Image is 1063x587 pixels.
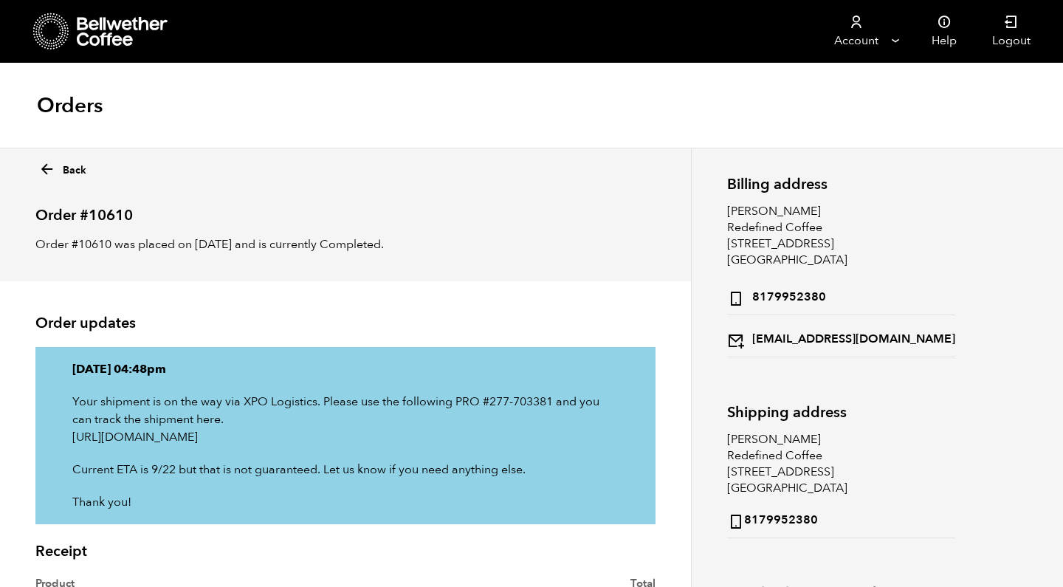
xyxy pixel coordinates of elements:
p: Thank you! [72,493,619,511]
strong: [EMAIL_ADDRESS][DOMAIN_NAME] [727,328,955,349]
p: Your shipment is on the way via XPO Logistics. Please use the following PRO #277-703381 and you c... [72,393,619,446]
address: [PERSON_NAME] Redefined Coffee [STREET_ADDRESS] [GEOGRAPHIC_DATA] [727,203,955,357]
strong: 8179952380 [727,286,826,307]
h2: Billing address [727,176,955,193]
a: Back [38,157,86,178]
strong: 8179952380 [727,509,818,530]
h2: Order #10610 [35,194,656,224]
a: [URL][DOMAIN_NAME] [72,429,198,445]
p: Current ETA is 9/22 but that is not guaranteed. Let us know if you need anything else. [72,461,619,478]
h2: Order updates [35,315,656,332]
h1: Orders [37,92,103,119]
p: [DATE] 04:48pm [72,360,619,378]
address: [PERSON_NAME] Redefined Coffee [STREET_ADDRESS] [GEOGRAPHIC_DATA] [727,431,955,538]
h2: Receipt [35,543,656,560]
p: Order #10610 was placed on [DATE] and is currently Completed. [35,236,656,253]
h2: Shipping address [727,404,955,421]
